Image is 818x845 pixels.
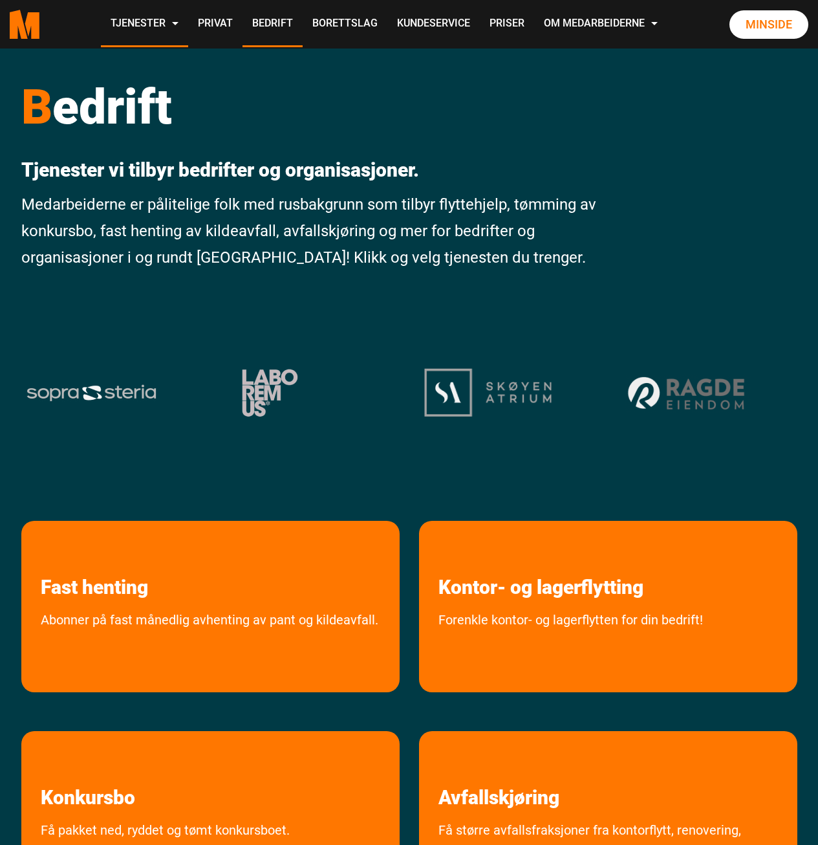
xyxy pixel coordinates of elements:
[424,368,552,417] img: logo okbnbonwi65nevcbb1i9s8fi7cq4v3pheurk5r3yf4
[303,1,387,47] a: Borettslag
[729,10,808,39] a: Minside
[419,731,579,809] a: les mer om Avfallskjøring
[101,1,188,47] a: Tjenester
[21,78,599,136] h1: edrift
[21,731,155,809] a: les mer om Konkursbo
[534,1,667,47] a: Om Medarbeiderne
[21,521,167,599] a: les mer om Fast henting
[21,159,599,182] p: Tjenester vi tilbyr bedrifter og organisasjoner.
[225,369,315,417] img: Laboremus logo og 1
[21,609,398,686] a: Abonner på fast månedlig avhenting av pant og kildeavfall.
[21,192,599,270] p: Medarbeiderne er pålitelige folk med rusbakgrunn som tilbyr flyttehjelp, tømming av konkursbo, fa...
[387,1,480,47] a: Kundeservice
[624,373,751,413] img: ragde okbn97d8gwrerwy0sgwppcyprqy9juuzeksfkgscu8 2
[188,1,242,47] a: Privat
[480,1,534,47] a: Priser
[419,521,663,599] a: les mer om Kontor- og lagerflytting
[419,609,722,686] a: Forenkle kontor- og lagerflytten for din bedrift!
[26,384,157,402] img: sopra steria logo
[242,1,303,47] a: Bedrift
[21,78,52,135] span: B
